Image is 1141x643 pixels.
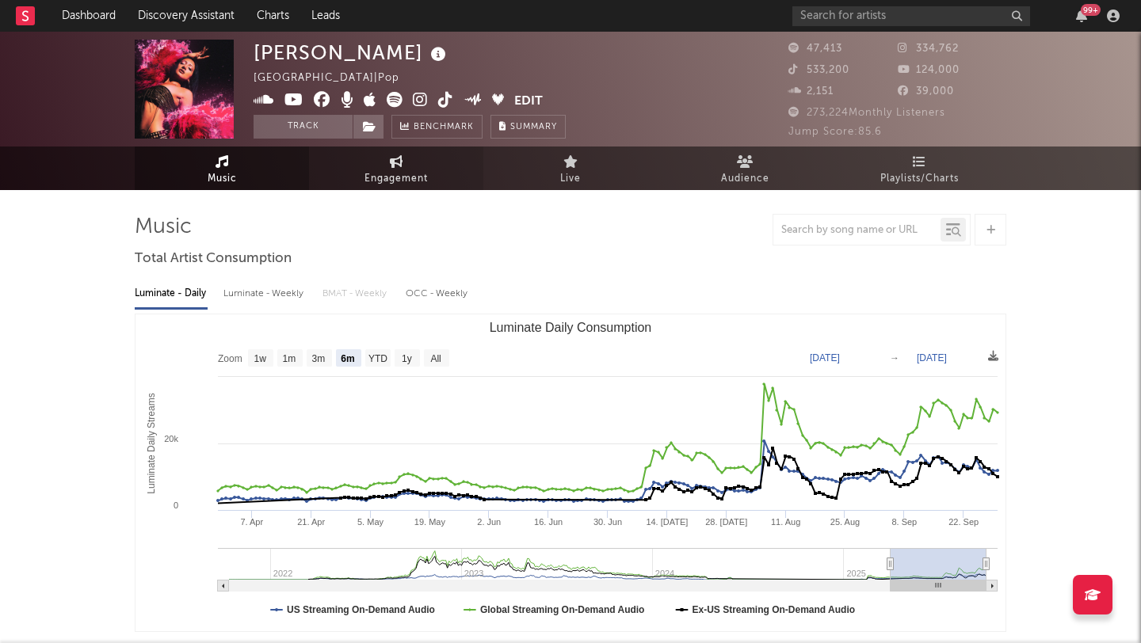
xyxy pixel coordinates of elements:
[514,92,543,112] button: Edit
[830,517,860,527] text: 25. Aug
[146,393,157,493] text: Luminate Daily Streams
[414,118,474,137] span: Benchmark
[890,352,899,363] text: →
[135,249,292,268] span: Total Artist Consumption
[406,280,469,307] div: OCC - Weekly
[788,108,945,118] span: 273,224 Monthly Listeners
[1081,4,1101,16] div: 99 +
[490,321,652,334] text: Luminate Daily Consumption
[135,314,1006,631] svg: Luminate Daily Consumption
[773,224,941,237] input: Search by song name or URL
[164,434,178,443] text: 20k
[402,353,412,364] text: 1y
[810,352,840,363] text: [DATE]
[283,353,296,364] text: 1m
[1076,10,1087,22] button: 99+
[208,169,237,188] span: Music
[593,517,622,527] text: 30. Jun
[174,500,178,510] text: 0
[218,353,242,364] text: Zoom
[788,65,849,75] span: 533,200
[368,353,387,364] text: YTD
[721,169,769,188] span: Audience
[240,517,263,527] text: 7. Apr
[254,69,418,88] div: [GEOGRAPHIC_DATA] | Pop
[357,517,384,527] text: 5. May
[832,146,1006,190] a: Playlists/Charts
[705,517,747,527] text: 28. [DATE]
[135,146,309,190] a: Music
[891,517,917,527] text: 8. Sep
[510,123,557,131] span: Summary
[646,517,688,527] text: 14. [DATE]
[948,517,979,527] text: 22. Sep
[917,352,947,363] text: [DATE]
[898,65,960,75] span: 124,000
[287,604,435,615] text: US Streaming On-Demand Audio
[297,517,325,527] text: 21. Apr
[309,146,483,190] a: Engagement
[364,169,428,188] span: Engagement
[477,517,501,527] text: 2. Jun
[483,146,658,190] a: Live
[788,86,834,97] span: 2,151
[898,44,959,54] span: 334,762
[693,604,856,615] text: Ex-US Streaming On-Demand Audio
[898,86,954,97] span: 39,000
[788,127,882,137] span: Jump Score: 85.6
[414,517,446,527] text: 19. May
[771,517,800,527] text: 11. Aug
[254,115,353,139] button: Track
[560,169,581,188] span: Live
[391,115,483,139] a: Benchmark
[534,517,563,527] text: 16. Jun
[788,44,842,54] span: 47,413
[880,169,959,188] span: Playlists/Charts
[254,353,267,364] text: 1w
[254,40,450,66] div: [PERSON_NAME]
[658,146,832,190] a: Audience
[135,280,208,307] div: Luminate - Daily
[430,353,441,364] text: All
[490,115,566,139] button: Summary
[312,353,326,364] text: 3m
[480,604,645,615] text: Global Streaming On-Demand Audio
[792,6,1030,26] input: Search for artists
[341,353,354,364] text: 6m
[223,280,307,307] div: Luminate - Weekly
